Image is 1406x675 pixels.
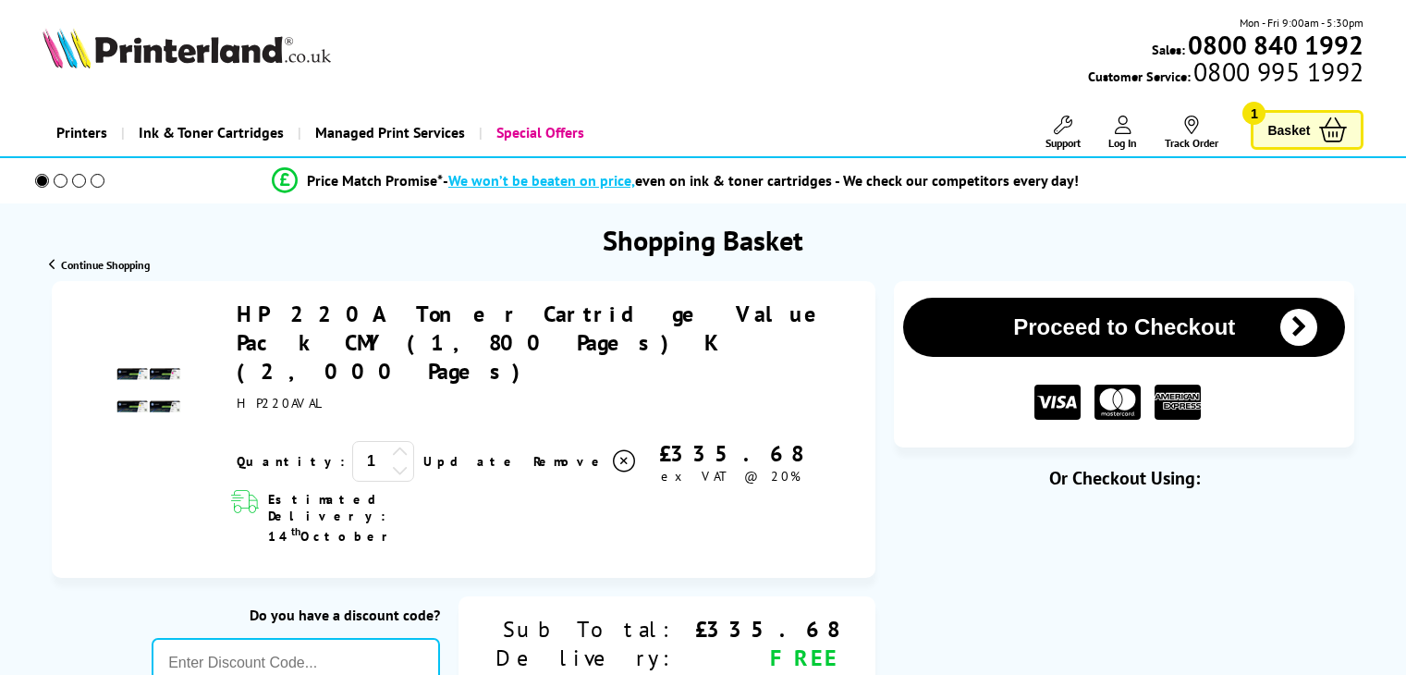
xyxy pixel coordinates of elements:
div: £335.68 [675,615,838,644]
span: Sales: [1152,41,1185,58]
a: Special Offers [479,109,598,156]
img: Printerland Logo [43,28,331,68]
div: Do you have a discount code? [152,606,440,624]
a: Log In [1108,116,1137,150]
span: Log In [1108,136,1137,150]
a: Track Order [1165,116,1218,150]
a: Update [423,453,519,470]
h1: Shopping Basket [603,222,803,258]
img: MASTER CARD [1094,385,1141,421]
span: Basket [1267,117,1310,142]
span: Support [1045,136,1081,150]
img: VISA [1034,385,1081,421]
img: HP 220A Toner Cartridge Value Pack CMY (1,800 Pages) K (2,000 Pages) [116,358,181,423]
div: - even on ink & toner cartridges - We check our competitors every day! [443,171,1079,190]
div: Delivery: [495,644,675,672]
sup: th [291,524,300,538]
button: Proceed to Checkout [903,298,1345,357]
span: We won’t be beaten on price, [448,171,635,190]
span: ex VAT @ 20% [661,468,801,485]
span: Estimated Delivery: 14 October [268,491,484,545]
span: HP220AVAL [237,395,324,411]
a: Ink & Toner Cartridges [121,109,298,156]
a: Managed Print Services [298,109,479,156]
span: Remove [533,453,606,470]
span: Mon - Fri 9:00am - 5:30pm [1240,14,1363,31]
a: Continue Shopping [49,258,150,272]
li: modal_Promise [9,165,1341,197]
span: Ink & Toner Cartridges [139,109,284,156]
a: Printers [43,109,121,156]
a: Support [1045,116,1081,150]
a: Basket 1 [1251,110,1363,150]
div: FREE [675,644,838,672]
a: HP 220A Toner Cartridge Value Pack CMY (1,800 Pages) K (2,000 Pages) [237,300,836,386]
span: 0800 995 1992 [1191,63,1363,80]
span: Customer Service: [1088,63,1363,85]
span: Quantity: [237,453,345,470]
a: 0800 840 1992 [1185,36,1363,54]
div: Or Checkout Using: [894,466,1354,490]
a: Printerland Logo [43,28,379,72]
a: Delete item from your basket [533,448,638,475]
div: Sub Total: [495,615,675,644]
b: 0800 840 1992 [1188,28,1363,62]
span: 1 [1242,102,1265,125]
div: £335.68 [638,439,824,468]
img: American Express [1155,385,1201,421]
span: Continue Shopping [61,258,150,272]
span: Price Match Promise* [307,171,443,190]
